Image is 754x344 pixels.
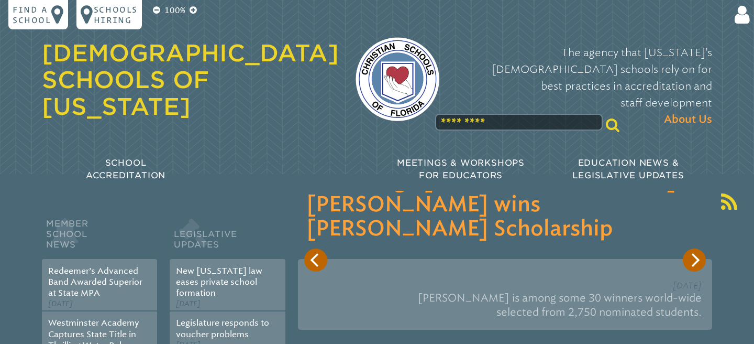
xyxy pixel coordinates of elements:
[673,281,702,291] span: [DATE]
[304,249,327,272] button: Previous
[397,158,525,180] span: Meetings & Workshops for Educators
[94,4,138,25] p: Schools Hiring
[308,287,702,324] p: [PERSON_NAME] is among some 30 winners world-wide selected from 2,750 nominated students.
[176,266,262,298] a: New [US_STATE] law eases private school formation
[176,318,269,339] a: Legislature responds to voucher problems
[176,299,201,308] span: [DATE]
[664,111,712,128] span: About Us
[572,158,684,180] span: Education News & Legislative Updates
[217,158,370,168] span: Professional Development
[170,216,285,259] h2: Legislative Updates
[306,169,704,241] h3: Cambridge [DEMOGRAPHIC_DATA][PERSON_NAME] wins [PERSON_NAME] Scholarship
[48,299,73,308] span: [DATE]
[683,249,706,272] button: Next
[48,266,142,298] a: Redeemer’s Advanced Band Awarded Superior at State MPA
[42,39,339,120] a: [DEMOGRAPHIC_DATA] Schools of [US_STATE]
[356,37,439,121] img: csf-logo-web-colors.png
[13,4,51,25] p: Find a school
[42,216,157,259] h2: Member School News
[162,4,187,17] p: 100%
[86,158,165,180] span: School Accreditation
[456,44,712,128] p: The agency that [US_STATE]’s [DEMOGRAPHIC_DATA] schools rely on for best practices in accreditati...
